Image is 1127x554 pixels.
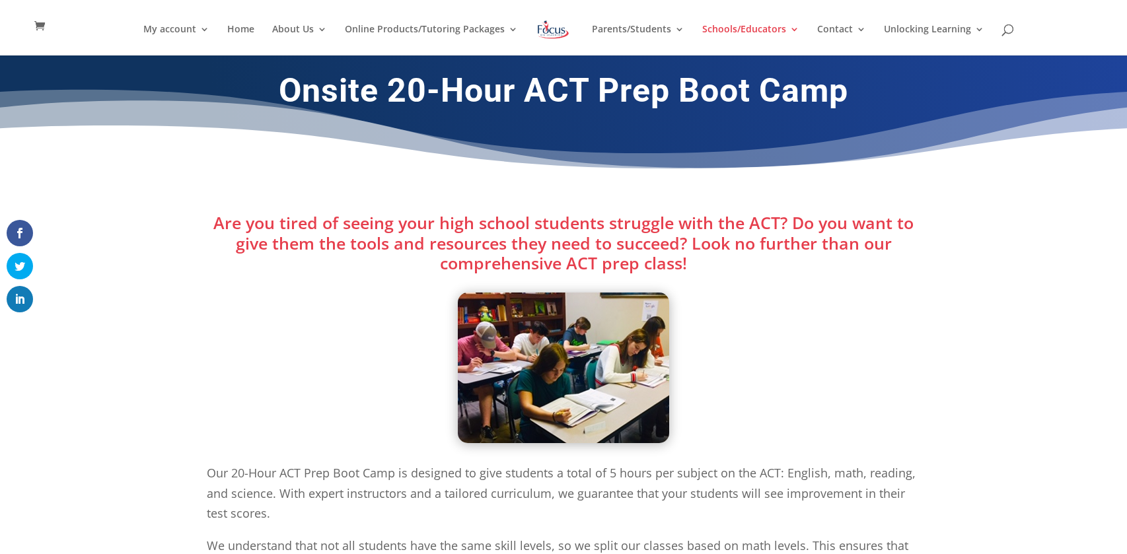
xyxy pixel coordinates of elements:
a: Home [227,24,254,55]
h1: Onsite 20-Hour ACT Prep Boot Camp [207,71,920,117]
a: My account [143,24,209,55]
a: Schools/Educators [702,24,799,55]
p: Our 20-Hour ACT Prep Boot Camp is designed to give students a total of 5 hours per subject on the... [207,463,920,536]
span: Are you tired of seeing your high school students struggle with the ACT? Do you want to give them... [213,211,914,274]
img: Focus on Learning [536,18,570,42]
a: Unlocking Learning [884,24,984,55]
a: Online Products/Tutoring Packages [345,24,518,55]
a: About Us [272,24,327,55]
img: Students in ACT prep class [458,293,669,443]
a: Parents/Students [592,24,684,55]
a: Contact [817,24,866,55]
